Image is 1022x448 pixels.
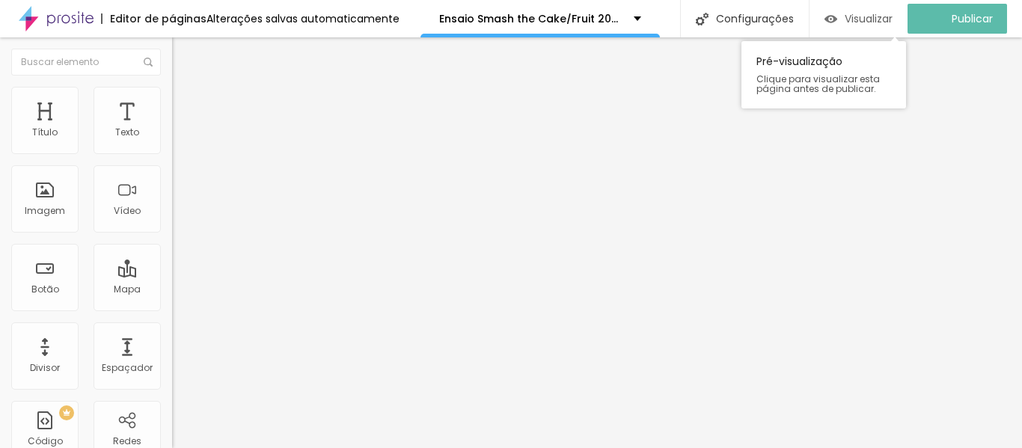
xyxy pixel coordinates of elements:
font: Imagem [25,204,65,217]
img: Ícone [696,13,709,25]
img: Ícone [144,58,153,67]
font: Espaçador [102,361,153,374]
font: Divisor [30,361,60,374]
font: Botão [31,283,59,295]
button: Publicar [908,4,1007,34]
iframe: Editor [172,37,1022,448]
font: Visualizar [845,11,893,26]
font: Ensaio Smash the Cake/Fruit 2026 [439,11,625,26]
font: Configurações [716,11,794,26]
font: Mapa [114,283,141,295]
button: Visualizar [810,4,908,34]
font: Título [32,126,58,138]
font: Alterações salvas automaticamente [206,11,400,26]
font: Editor de páginas [110,11,206,26]
font: Texto [115,126,139,138]
font: Publicar [952,11,993,26]
font: Pré-visualização [756,54,842,69]
img: view-1.svg [824,13,837,25]
font: Vídeo [114,204,141,217]
input: Buscar elemento [11,49,161,76]
font: Clique para visualizar esta página antes de publicar. [756,73,880,95]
